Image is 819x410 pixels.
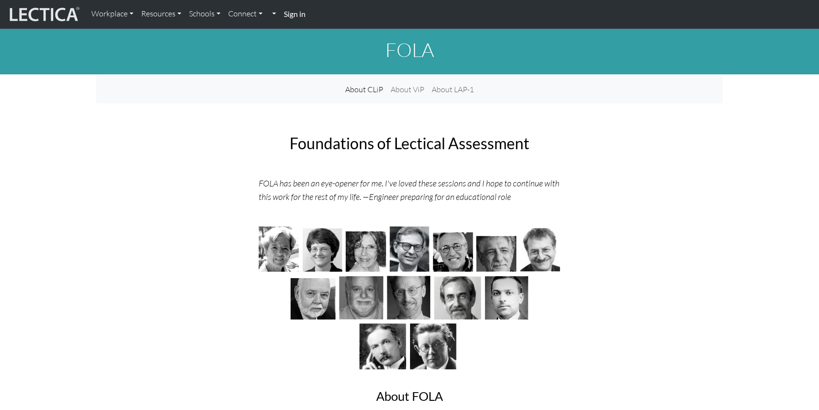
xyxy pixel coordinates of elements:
[428,80,478,99] a: About LAP-1
[185,4,224,24] a: Schools
[224,4,266,24] a: Connect
[96,38,723,61] h1: FOLA
[7,5,80,24] img: lecticalive
[341,80,387,99] a: About CLiP
[259,389,560,404] h3: About FOLA
[259,134,560,153] h2: Foundations of Lectical Assessment
[259,226,560,370] img: Foundations of Lectical Assessment (FOLA)
[259,178,559,202] i: FOLA has been an eye-opener for me. I've loved these sessions and I hope to continue with this wo...
[137,4,185,24] a: Resources
[280,4,309,25] a: Sign in
[88,4,137,24] a: Workplace
[284,9,306,18] strong: Sign in
[387,80,428,99] a: About ViP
